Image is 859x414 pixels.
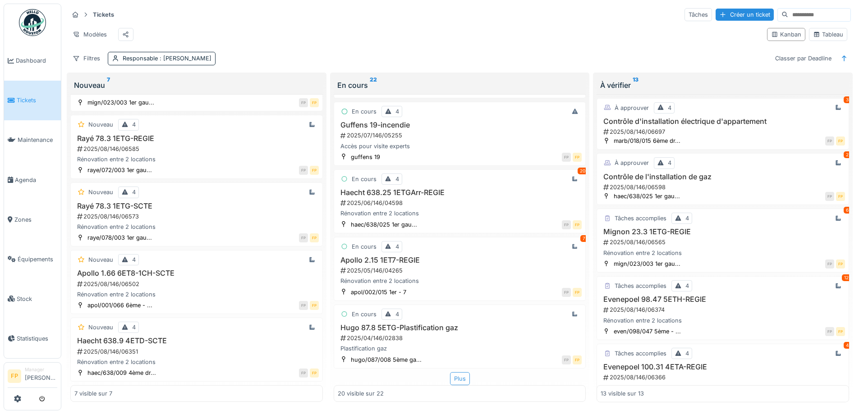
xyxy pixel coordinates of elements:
sup: 7 [107,80,110,91]
div: FP [562,153,571,162]
div: FP [299,98,308,107]
div: 4 [132,120,136,129]
div: FP [310,98,319,107]
div: 2025/08/146/06565 [602,238,845,246]
h3: Apollo 1.66 6ET8-1CH-SCTE [74,269,319,278]
div: Nouveau [88,255,113,264]
div: 12 [842,274,851,281]
h3: Evenepoel 100.31 4ETA-REGIE [601,363,845,371]
div: Tâches accomplies [615,349,666,358]
div: FP [573,288,582,297]
div: 4 [668,104,671,112]
div: Tableau [813,30,843,39]
li: [PERSON_NAME] [25,366,57,386]
a: Zones [4,200,61,239]
div: FP [562,355,571,364]
h3: Rayé 78.3 1ETG-REGIE [74,134,319,143]
div: 4 [844,342,851,349]
a: Maintenance [4,120,61,160]
div: FP [836,259,845,268]
div: mign/023/003 1er gau... [614,259,680,268]
div: Créer un ticket [716,9,774,21]
div: À vérifier [600,80,845,91]
div: En cours [352,107,377,116]
div: Plus [450,372,470,385]
div: apol/002/015 1er - 7 [351,288,406,296]
div: 2 [844,151,851,158]
span: Statistiques [17,334,57,343]
div: 7 visible sur 7 [74,389,112,398]
div: FP [562,288,571,297]
div: 20 [578,168,588,174]
div: 4 [685,349,689,358]
div: Rénovation entre 2 locations [601,249,845,257]
sup: 22 [370,80,377,91]
div: Rénovation entre 2 locations [74,155,319,164]
span: Équipements [18,255,57,264]
div: 4 [395,310,399,318]
span: Tickets [17,96,57,105]
div: FP [299,369,308,378]
div: 4 [132,255,136,264]
div: hugo/087/008 5ème ga... [351,355,422,364]
div: 7 [580,235,588,242]
div: FP [310,301,319,310]
div: En cours [337,80,583,91]
div: Filtres [69,52,104,65]
div: Kanban [771,30,801,39]
img: Badge_color-CXgf-gQk.svg [19,9,46,36]
h3: Hugo 87.8 5ETG-Plastification gaz [338,323,582,332]
div: Plastification gaz [338,344,582,353]
a: FP Manager[PERSON_NAME] [8,366,57,388]
div: 2025/08/146/06697 [602,127,845,136]
div: FP [825,259,834,268]
div: 4 [395,242,399,251]
div: 20 visible sur 22 [338,389,384,398]
div: Rénovation entre 2 locations [74,223,319,231]
div: FP [299,301,308,310]
div: FP [825,192,834,201]
div: 2025/08/146/06502 [76,280,319,288]
div: marb/018/015 6ème dr... [614,136,680,145]
div: Rénovation entre 2 locations [74,358,319,366]
div: Tâches [684,8,712,21]
div: 4 [685,282,689,290]
div: Nouveau [88,120,113,129]
a: Stock [4,279,61,318]
div: En cours [352,242,377,251]
div: 13 visible sur 13 [601,389,644,398]
div: En cours [352,310,377,318]
h3: Rayé 78.3 1ETG-SCTE [74,202,319,210]
h3: Haecht 638.25 1ETGArr-REGIE [338,188,582,197]
span: Agenda [15,176,57,184]
a: Tickets [4,81,61,120]
span: Stock [17,295,57,303]
a: Dashboard [4,41,61,81]
div: Rénovation entre 2 locations [74,290,319,299]
h3: Apollo 2.15 1ET7-REGIE [338,256,582,264]
div: Classer par Deadline [771,52,836,65]
div: FP [825,327,834,336]
div: 2025/08/146/06598 [602,183,845,191]
div: FP [573,355,582,364]
div: raye/072/003 1er gau... [87,166,152,174]
div: 4 [395,175,399,183]
div: 2025/08/146/06366 [602,373,845,382]
div: 2025/04/146/02838 [340,334,582,342]
div: Manager [25,366,57,373]
div: À approuver [615,159,649,167]
a: Statistiques [4,318,61,358]
span: Zones [14,215,57,224]
div: 4 [132,188,136,196]
div: 3 [844,96,851,103]
div: FP [299,166,308,175]
div: 2025/08/146/06573 [76,212,319,221]
div: FP [310,166,319,175]
div: Rénovation entre 2 locations [338,209,582,218]
strong: Tickets [89,10,118,19]
div: Accès pour visite experts [338,142,582,150]
h3: Evenepoel 98.47 5ETH-REGIE [601,295,845,304]
div: 2025/05/146/04265 [340,266,582,275]
div: Rénovation entre 2 locations [338,277,582,285]
div: 2025/08/146/06351 [76,347,319,356]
